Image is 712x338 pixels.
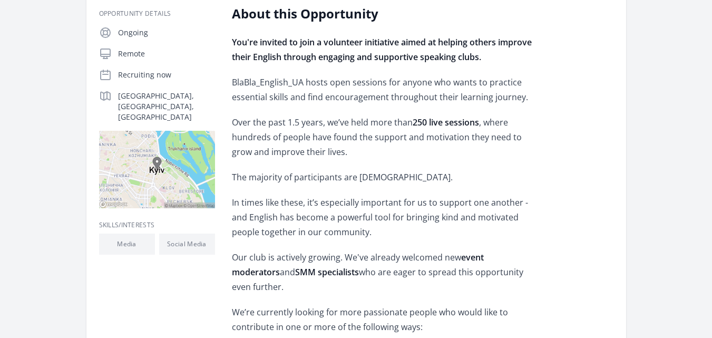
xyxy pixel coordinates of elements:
p: Remote [118,49,215,59]
h3: Opportunity Details [99,9,215,18]
p: [GEOGRAPHIC_DATA], [GEOGRAPHIC_DATA], [GEOGRAPHIC_DATA] [118,91,215,122]
strong: SMM specialists [295,266,359,278]
h3: Skills/Interests [99,221,215,229]
strong: 250 live sessions [413,117,479,128]
p: BlaBla_English_UA hosts open sessions for anyone who wants to practice essential skills and find ... [232,75,540,104]
strong: You're invited to join a volunteer initiative aimed at helping others improve their English throu... [232,36,532,63]
p: Our club is actively growing. We've already welcomed new and who are eager to spread this opportu... [232,250,540,294]
p: In times like these, it’s especially important for us to support one another - and English has be... [232,195,540,239]
li: Social Media [159,234,215,255]
li: Media [99,234,155,255]
p: Ongoing [118,27,215,38]
img: Map [99,131,215,208]
p: Recruiting now [118,70,215,80]
p: We’re currently looking for more passionate people who would like to contribute in one or more of... [232,305,540,334]
p: The majority of participants are [DEMOGRAPHIC_DATA]. [232,170,540,185]
p: Over the past 1.5 years, we’ve held more than , where hundreds of people have found the support a... [232,115,540,159]
h2: About this Opportunity [232,5,540,22]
